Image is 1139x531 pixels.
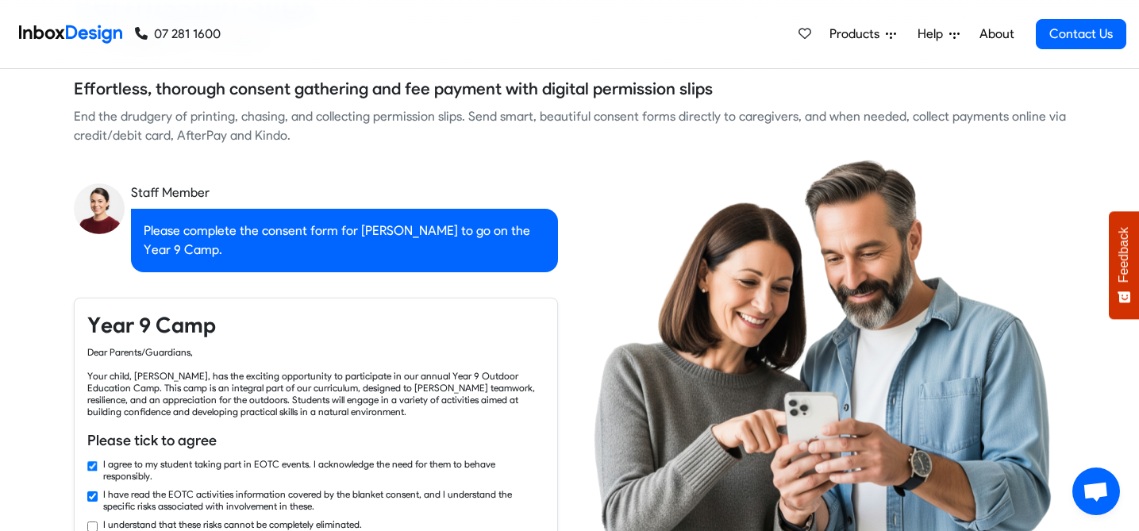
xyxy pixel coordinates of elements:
[103,458,544,482] label: I agree to my student taking part in EOTC events. I acknowledge the need for them to behave respo...
[87,346,544,417] div: Dear Parents/Guardians, Your child, [PERSON_NAME], has the exciting opportunity to participate in...
[74,77,713,101] h5: Effortless, thorough consent gathering and fee payment with digital permission slips
[131,183,558,202] div: Staff Member
[87,430,544,451] h6: Please tick to agree
[1036,19,1126,49] a: Contact Us
[911,18,966,50] a: Help
[135,25,221,44] a: 07 281 1600
[975,18,1018,50] a: About
[823,18,902,50] a: Products
[103,488,544,512] label: I have read the EOTC activities information covered by the blanket consent, and I understand the ...
[74,107,1066,145] div: End the drudgery of printing, chasing, and collecting permission slips. Send smart, beautiful con...
[1072,468,1120,515] div: Open chat
[1109,211,1139,319] button: Feedback - Show survey
[74,183,125,234] img: staff_avatar.png
[131,209,558,272] div: Please complete the consent form for [PERSON_NAME] to go on the Year 9 Camp.
[1117,227,1131,283] span: Feedback
[829,25,886,44] span: Products
[87,311,544,340] h4: Year 9 Camp
[103,518,362,530] label: I understand that these risks cannot be completely eliminated.
[918,25,949,44] span: Help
